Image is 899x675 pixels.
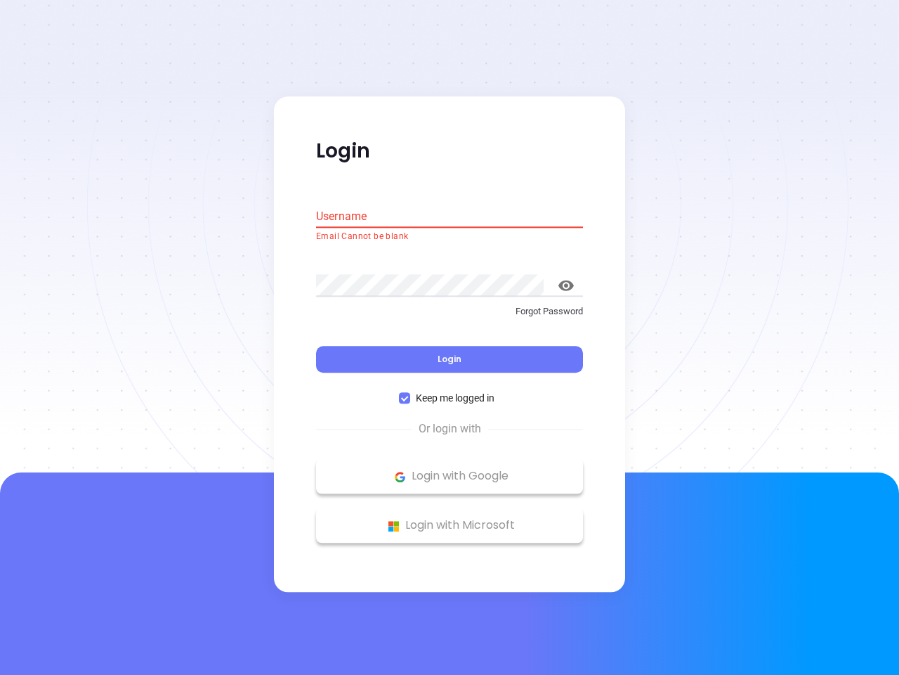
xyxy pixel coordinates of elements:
p: Login [316,139,583,164]
p: Login with Google [323,466,576,487]
button: Google Logo Login with Google [316,459,583,494]
p: Forgot Password [316,304,583,319]
span: Or login with [412,421,488,438]
a: Forgot Password [316,304,583,330]
button: toggle password visibility [549,269,583,302]
span: Keep me logged in [410,391,500,406]
button: Microsoft Logo Login with Microsoft [316,508,583,544]
img: Google Logo [391,468,409,486]
button: Login [316,347,583,373]
p: Email Cannot be blank [316,230,583,244]
p: Login with Microsoft [323,515,576,536]
span: Login [438,354,461,366]
img: Microsoft Logo [385,517,402,535]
